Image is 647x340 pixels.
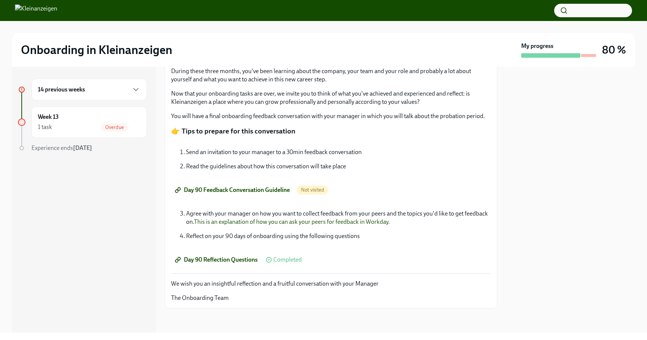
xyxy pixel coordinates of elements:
[171,112,491,120] p: You will have a final onboarding feedback conversation with your manager in which you will talk a...
[73,144,92,151] strong: [DATE]
[171,67,491,84] p: During these three months, you've been learning about the company, your team and your role and pr...
[171,280,491,288] p: We wish you an insightful reflection and a fruitful conversation with your Manager
[602,43,626,57] h3: 80 %
[186,162,491,171] p: Read the guidelines about how this conversation will take place
[176,256,258,264] span: Day 90 Reflection Questions
[273,257,302,263] span: Completed
[31,79,147,100] div: 14 previous weeks
[38,85,85,94] h6: 14 previous weeks
[176,186,290,194] span: Day 90 Feedback Conversation Guideline
[171,90,491,106] p: Now that your onboarding tasks are over, we invite you to think of what you've achieved and exper...
[186,232,491,240] p: Reflect on your 90 days of onboarding using the following questions
[521,42,553,50] strong: My progress
[297,187,328,193] span: Not visited
[31,144,92,151] span: Experience ends
[194,218,390,225] a: This is an explanation of how you can ask your peers for feedback in Workday.
[15,4,57,16] img: Kleinanzeigen
[38,113,59,121] h6: Week 13
[171,126,491,136] p: 👉 Tips to prepare for this conversation
[171,252,263,267] a: Day 90 Reflection Questions
[186,210,491,226] p: Agree with your manager on how you want to collect feedback from your peers and the topics you'd ...
[21,42,172,57] h2: Onboarding in Kleinanzeigen
[38,123,52,131] div: 1 task
[101,124,128,130] span: Overdue
[171,183,295,198] a: Day 90 Feedback Conversation Guideline
[186,148,491,156] p: Send an invitation to your manager to a 30min feedback conversation
[18,106,147,138] a: Week 131 taskOverdue
[171,294,491,302] p: The Onboarding Team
